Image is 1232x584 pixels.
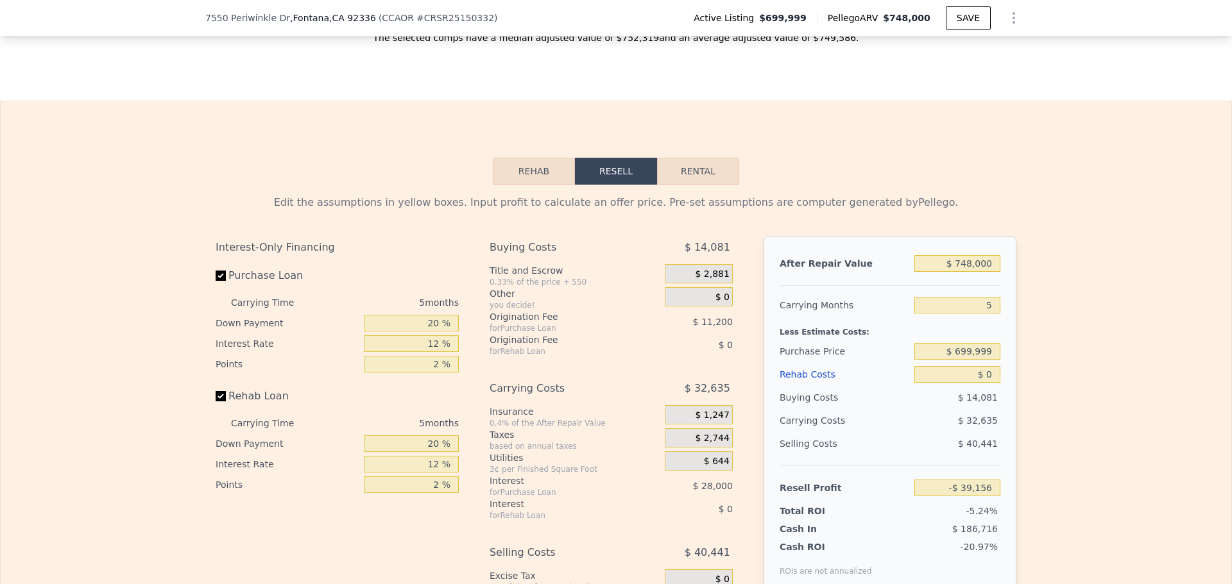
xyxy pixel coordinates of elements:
div: Interest Rate [216,454,359,474]
div: Buying Costs [490,236,633,259]
div: based on annual taxes [490,441,660,451]
span: Active Listing [694,12,759,24]
label: Rehab Loan [216,385,359,408]
div: Points [216,354,359,374]
div: Buying Costs [780,386,909,409]
div: Cash In [780,522,860,535]
span: $ 40,441 [685,541,730,564]
button: Show Options [1001,5,1027,31]
button: Rehab [493,158,575,185]
span: $ 2,881 [695,269,729,280]
div: for Rehab Loan [490,346,633,356]
div: Other [490,287,660,300]
span: $ 186,716 [952,524,998,534]
span: Pellego ARV [828,12,884,24]
div: Carrying Time [231,413,314,433]
span: $ 2,744 [695,433,729,444]
span: $699,999 [759,12,807,24]
div: After Repair Value [780,252,909,275]
div: Selling Costs [490,541,633,564]
span: $ 14,081 [685,236,730,259]
span: -5.24% [966,506,998,516]
div: Down Payment [216,433,359,454]
div: Points [216,474,359,495]
div: Carrying Costs [490,377,633,400]
span: $ 14,081 [958,392,998,403]
span: # CRSR25150332 [416,13,494,23]
span: $ 40,441 [958,438,998,449]
div: for Purchase Loan [490,323,633,333]
div: Cash ROI [780,540,872,553]
div: Interest Rate [216,333,359,354]
span: $ 0 [719,340,733,350]
div: Edit the assumptions in yellow boxes. Input profit to calculate an offer price. Pre-set assumptio... [216,195,1016,210]
div: Title and Escrow [490,264,660,277]
div: Utilities [490,451,660,464]
div: Resell Profit [780,476,909,499]
div: Interest [490,474,633,487]
button: Resell [575,158,657,185]
div: Selling Costs [780,432,909,455]
div: Taxes [490,428,660,441]
div: ROIs are not annualized [780,553,872,576]
div: Rehab Costs [780,363,909,386]
div: for Purchase Loan [490,487,633,497]
span: $ 11,200 [693,317,733,327]
span: 7550 Periwinkle Dr [205,12,290,24]
div: Interest-Only Financing [216,236,459,259]
div: Down Payment [216,313,359,333]
label: Purchase Loan [216,264,359,287]
span: , CA 92336 [329,13,376,23]
div: Origination Fee [490,310,633,323]
div: Interest [490,497,633,510]
div: 0.4% of the After Repair Value [490,418,660,428]
span: $ 32,635 [685,377,730,400]
div: ( ) [379,12,498,24]
div: 5 months [320,413,459,433]
div: Carrying Months [780,294,909,317]
div: 0.33% of the price + 550 [490,277,660,287]
div: Carrying Time [231,292,314,313]
button: Rental [657,158,739,185]
span: $ 644 [704,456,730,467]
div: Purchase Price [780,340,909,363]
span: CCAOR [382,13,414,23]
span: $748,000 [883,13,930,23]
span: -20.97% [961,542,998,552]
span: $ 0 [715,292,730,303]
div: 5 months [320,292,459,313]
div: Less Estimate Costs: [780,317,1000,340]
div: for Rehab Loan [490,510,633,521]
div: 3¢ per Finished Square Foot [490,464,660,474]
div: you decide! [490,300,660,310]
div: Origination Fee [490,333,633,346]
span: , Fontana [290,12,376,24]
input: Rehab Loan [216,391,226,401]
div: Insurance [490,405,660,418]
input: Purchase Loan [216,271,226,281]
div: Carrying Costs [780,409,860,432]
span: $ 32,635 [958,415,998,426]
button: SAVE [946,6,991,29]
div: Total ROI [780,505,860,517]
span: $ 1,247 [695,410,729,421]
div: Excise Tax [490,569,660,582]
span: $ 0 [719,504,733,514]
span: $ 28,000 [693,481,733,491]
